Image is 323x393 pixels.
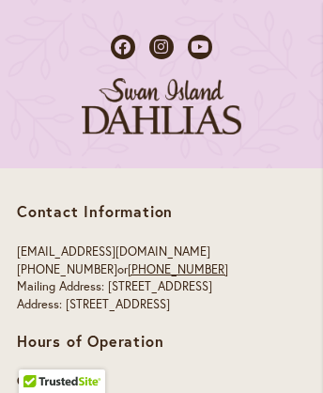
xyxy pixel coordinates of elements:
a: Dahlias on Youtube [188,35,212,59]
a: [PHONE_NUMBER] [128,261,228,277]
p: Hours of Operation [17,332,306,351]
a: Dahlias on Instagram [149,35,174,59]
p: or Mailing Address: [STREET_ADDRESS] Address: [STREET_ADDRESS] [17,244,306,313]
a: [PHONE_NUMBER] [17,261,117,277]
a: [EMAIL_ADDRESS][DOMAIN_NAME] [17,244,210,259]
p: Contact Information [17,202,306,221]
a: Dahlias on Facebook [111,35,135,59]
p: October - July [17,373,306,391]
